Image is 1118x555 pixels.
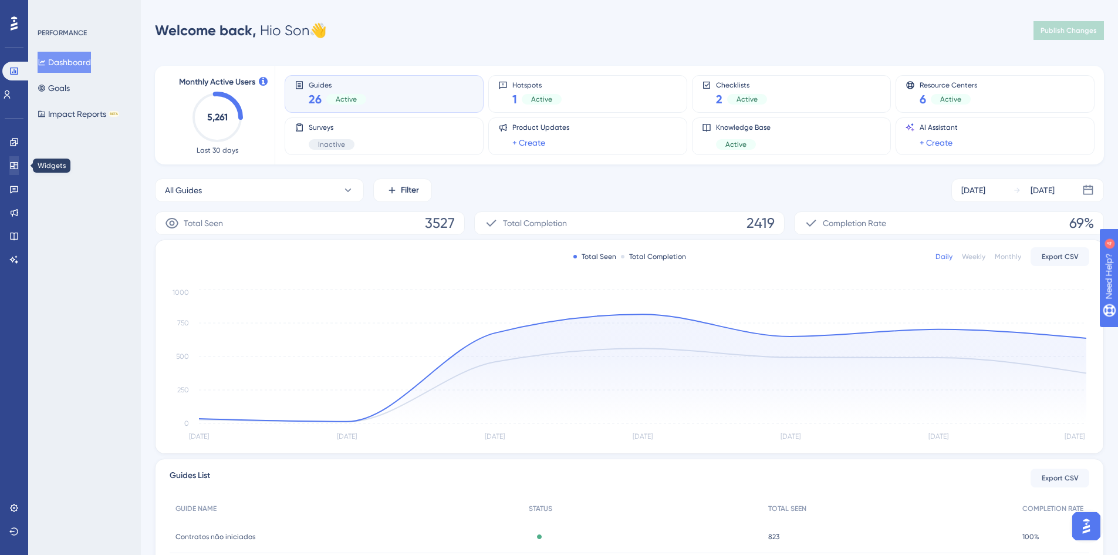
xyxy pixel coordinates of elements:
[781,432,800,440] tspan: [DATE]
[155,21,327,40] div: Hio Son 👋
[920,91,926,107] span: 6
[155,179,364,202] button: All Guides
[1022,532,1039,541] span: 100%
[28,3,73,17] span: Need Help?
[155,22,256,39] span: Welcome back,
[207,112,228,123] text: 5,261
[737,95,758,104] span: Active
[309,80,366,89] span: Guides
[716,123,771,132] span: Knowledge Base
[1042,473,1079,483] span: Export CSV
[531,95,552,104] span: Active
[1031,469,1089,487] button: Export CSV
[177,319,189,327] tspan: 750
[920,136,953,150] a: + Create
[512,123,569,132] span: Product Updates
[165,183,202,197] span: All Guides
[109,111,119,117] div: BETA
[175,532,255,541] span: Contratos não iniciados
[928,432,948,440] tspan: [DATE]
[170,469,210,487] span: Guides List
[1033,21,1104,40] button: Publish Changes
[747,214,775,233] span: 2419
[529,504,552,513] span: STATUS
[184,419,189,428] tspan: 0
[716,80,767,89] span: Checklists
[920,80,977,89] span: Resource Centers
[179,75,255,89] span: Monthly Active Users
[1065,432,1085,440] tspan: [DATE]
[961,183,985,197] div: [DATE]
[425,214,455,233] span: 3527
[189,432,209,440] tspan: [DATE]
[823,216,886,230] span: Completion Rate
[962,252,985,261] div: Weekly
[725,140,747,149] span: Active
[401,183,419,197] span: Filter
[1031,183,1055,197] div: [DATE]
[1069,214,1094,233] span: 69%
[82,6,85,15] div: 4
[184,216,223,230] span: Total Seen
[1031,247,1089,266] button: Export CSV
[1069,509,1104,544] iframe: UserGuiding AI Assistant Launcher
[768,504,806,513] span: TOTAL SEEN
[573,252,616,261] div: Total Seen
[337,432,357,440] tspan: [DATE]
[503,216,567,230] span: Total Completion
[173,288,189,297] tspan: 1000
[177,386,189,394] tspan: 250
[176,352,189,361] tspan: 500
[336,95,357,104] span: Active
[1042,252,1079,261] span: Export CSV
[920,123,958,132] span: AI Assistant
[995,252,1021,261] div: Monthly
[1041,26,1097,35] span: Publish Changes
[485,432,505,440] tspan: [DATE]
[309,91,322,107] span: 26
[309,123,354,132] span: Surveys
[512,91,517,107] span: 1
[512,80,562,89] span: Hotspots
[1022,504,1083,513] span: COMPLETION RATE
[633,432,653,440] tspan: [DATE]
[38,78,70,99] button: Goals
[38,52,91,73] button: Dashboard
[512,136,545,150] a: + Create
[940,95,961,104] span: Active
[38,103,119,125] button: Impact ReportsBETA
[175,504,217,513] span: GUIDE NAME
[318,140,345,149] span: Inactive
[768,532,779,541] span: 823
[197,146,238,155] span: Last 30 days
[716,91,722,107] span: 2
[621,252,686,261] div: Total Completion
[38,28,87,38] div: PERFORMANCE
[935,252,953,261] div: Daily
[373,179,432,202] button: Filter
